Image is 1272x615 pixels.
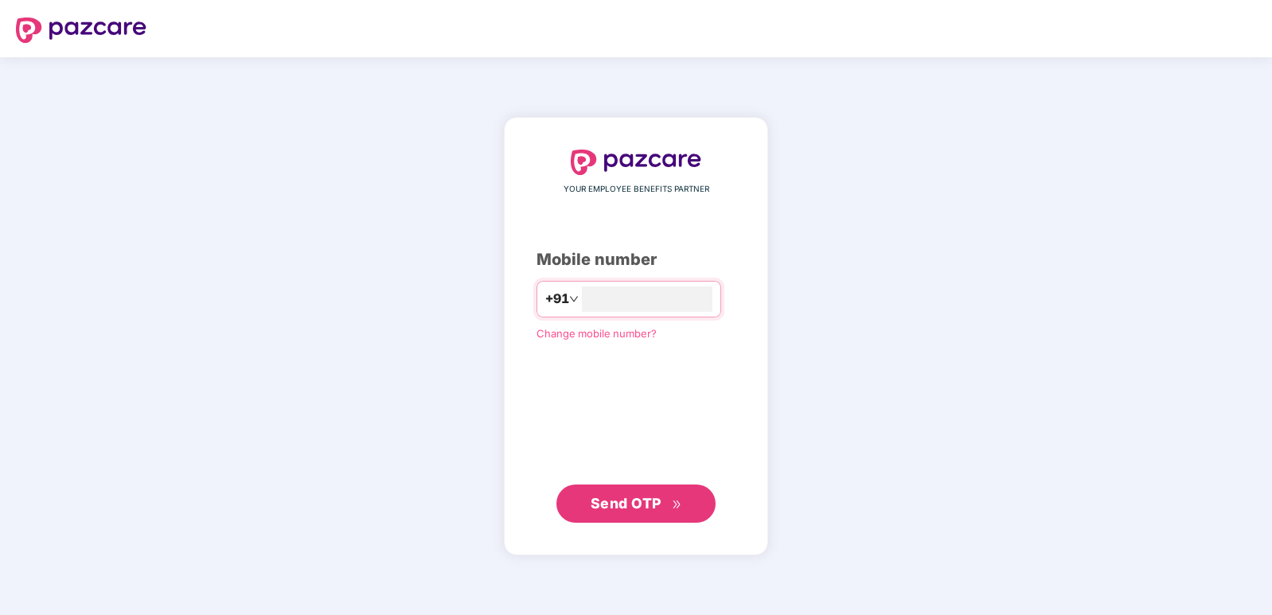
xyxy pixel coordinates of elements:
[564,183,709,196] span: YOUR EMPLOYEE BENEFITS PARTNER
[569,294,579,304] span: down
[672,500,682,510] span: double-right
[591,495,661,512] span: Send OTP
[537,247,735,272] div: Mobile number
[545,289,569,309] span: +91
[16,18,146,43] img: logo
[571,150,701,175] img: logo
[537,327,657,340] a: Change mobile number?
[556,485,716,523] button: Send OTPdouble-right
